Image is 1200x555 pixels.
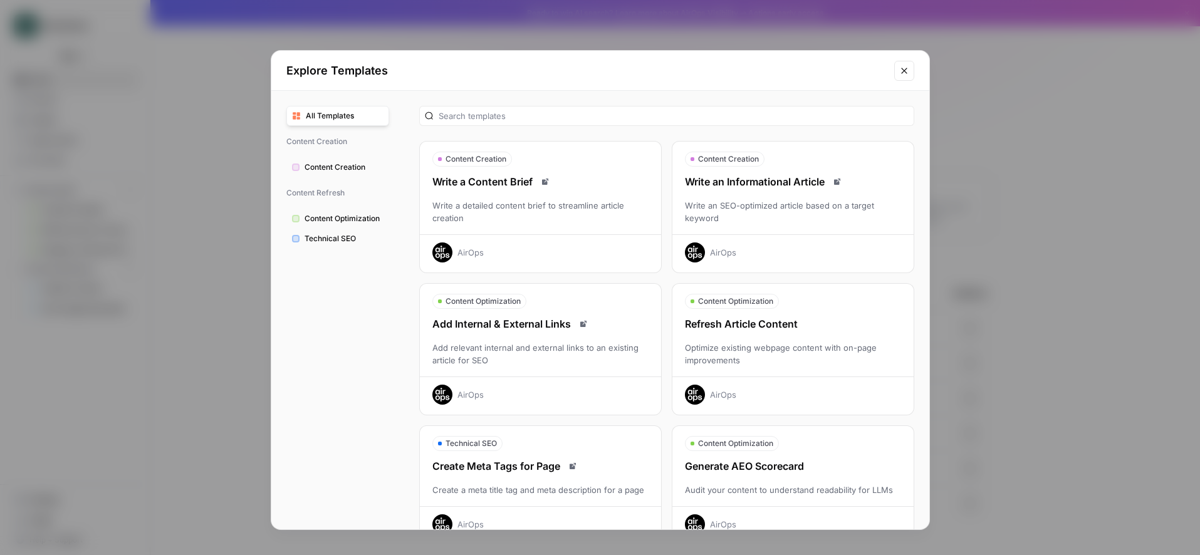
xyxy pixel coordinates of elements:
[420,316,661,331] div: Add Internal & External Links
[446,296,521,307] span: Content Optimization
[420,199,661,224] div: Write a detailed content brief to streamline article creation
[457,388,484,401] div: AirOps
[286,62,887,80] h2: Explore Templates
[672,425,914,545] button: Content OptimizationGenerate AEO ScorecardAudit your content to understand readability for LLMsAi...
[439,110,909,122] input: Search templates
[576,316,591,331] a: Read docs
[672,459,914,474] div: Generate AEO Scorecard
[446,438,497,449] span: Technical SEO
[457,246,484,259] div: AirOps
[420,174,661,189] div: Write a Content Brief
[710,388,736,401] div: AirOps
[286,182,389,204] span: Content Refresh
[420,459,661,474] div: Create Meta Tags for Page
[286,209,389,229] button: Content Optimization
[286,157,389,177] button: Content Creation
[419,425,662,545] button: Technical SEOCreate Meta Tags for PageRead docsCreate a meta title tag and meta description for a...
[672,316,914,331] div: Refresh Article Content
[672,141,914,273] button: Content CreationWrite an Informational ArticleRead docsWrite an SEO-optimized article based on a ...
[420,484,661,496] div: Create a meta title tag and meta description for a page
[894,61,914,81] button: Close modal
[286,106,389,126] button: All Templates
[420,341,661,366] div: Add relevant internal and external links to an existing article for SEO
[830,174,845,189] a: Read docs
[457,518,484,531] div: AirOps
[446,153,506,165] span: Content Creation
[710,246,736,259] div: AirOps
[672,484,914,496] div: Audit your content to understand readability for LLMs
[672,341,914,366] div: Optimize existing webpage content with on-page improvements
[305,213,383,224] span: Content Optimization
[419,141,662,273] button: Content CreationWrite a Content BriefRead docsWrite a detailed content brief to streamline articl...
[305,162,383,173] span: Content Creation
[710,518,736,531] div: AirOps
[672,199,914,224] div: Write an SEO-optimized article based on a target keyword
[286,131,389,152] span: Content Creation
[565,459,580,474] a: Read docs
[286,229,389,249] button: Technical SEO
[306,110,383,122] span: All Templates
[538,174,553,189] a: Read docs
[698,296,773,307] span: Content Optimization
[305,233,383,244] span: Technical SEO
[698,153,759,165] span: Content Creation
[672,174,914,189] div: Write an Informational Article
[672,283,914,415] button: Content OptimizationRefresh Article ContentOptimize existing webpage content with on-page improve...
[419,283,662,415] button: Content OptimizationAdd Internal & External LinksRead docsAdd relevant internal and external link...
[698,438,773,449] span: Content Optimization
